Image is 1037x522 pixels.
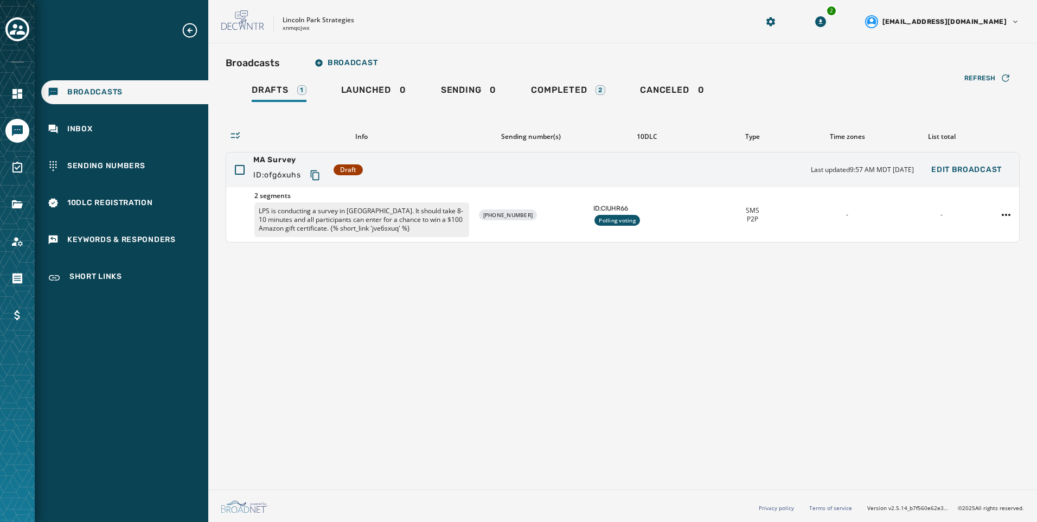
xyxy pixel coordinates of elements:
[332,79,415,104] a: Launched0
[596,85,605,95] div: 2
[226,55,280,71] h2: Broadcasts
[747,215,758,224] span: P2P
[593,132,701,141] div: 10DLC
[640,85,689,96] span: Canceled
[759,504,794,512] a: Privacy policy
[826,5,837,16] div: 2
[341,85,406,102] div: 0
[254,202,469,237] p: LPS is conducting a survey in [GEOGRAPHIC_DATA]. It should take 8-10 minutes and all participants...
[254,132,469,141] div: Info
[477,132,585,141] div: Sending number(s)
[181,22,207,39] button: Expand sub nav menu
[899,132,985,141] div: List total
[861,11,1024,33] button: User settings
[441,85,482,96] span: Sending
[41,265,208,291] a: Navigate to Short Links
[5,193,29,217] a: Navigate to Files
[811,165,914,174] span: Last updated 9:57 AM MDT [DATE]
[243,79,315,104] a: Drafts1
[531,85,587,96] span: Completed
[899,211,984,219] div: -
[931,165,1002,174] span: Edit Broadcast
[253,155,325,165] span: MA Survey
[5,82,29,106] a: Navigate to Home
[804,211,889,219] div: -
[41,154,208,178] a: Navigate to Sending Numbers
[41,80,208,104] a: Navigate to Broadcasts
[283,24,310,33] p: xnmqcjwx
[432,79,505,104] a: Sending0
[254,192,469,200] span: 2 segments
[306,52,386,74] button: Broadcast
[5,303,29,327] a: Navigate to Billing
[441,85,496,102] div: 0
[67,161,145,171] span: Sending Numbers
[640,85,704,102] div: 0
[479,209,537,220] div: [PHONE_NUMBER]
[5,156,29,180] a: Navigate to Surveys
[305,165,325,185] button: Copy text to clipboard
[41,228,208,252] a: Navigate to Keywords & Responders
[297,85,306,95] div: 1
[631,79,713,104] a: Canceled0
[746,206,759,215] span: SMS
[5,119,29,143] a: Navigate to Messaging
[41,191,208,215] a: Navigate to 10DLC Registration
[67,87,123,98] span: Broadcasts
[761,12,780,31] button: Manage global settings
[956,69,1020,87] button: Refresh
[340,165,356,174] span: Draft
[341,85,391,96] span: Launched
[315,59,377,67] span: Broadcast
[41,117,208,141] a: Navigate to Inbox
[964,74,996,82] span: Refresh
[67,234,176,245] span: Keywords & Responders
[958,504,1024,512] span: © 2025 All rights reserved.
[253,170,301,181] span: ID: ofg6xuhs
[594,215,640,226] div: Polling voting
[283,16,354,24] p: Lincoln Park Strategies
[888,504,949,512] span: v2.5.14_b7f560e62e3347fd09829e8ac9922915a95fe427
[867,504,949,512] span: Version
[804,132,891,141] div: Time zones
[522,79,614,104] a: Completed2
[5,266,29,290] a: Navigate to Orders
[67,124,93,135] span: Inbox
[997,206,1015,224] button: MA Survey action menu
[709,132,796,141] div: Type
[5,17,29,41] button: Toggle account select drawer
[882,17,1007,26] span: [EMAIL_ADDRESS][DOMAIN_NAME]
[593,204,701,213] span: ID: CIUHR66
[811,12,830,31] button: Download Menu
[923,159,1010,181] button: Edit Broadcast
[69,271,122,284] span: Short Links
[5,230,29,253] a: Navigate to Account
[809,504,852,512] a: Terms of service
[252,85,289,96] span: Drafts
[67,198,153,208] span: 10DLC Registration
